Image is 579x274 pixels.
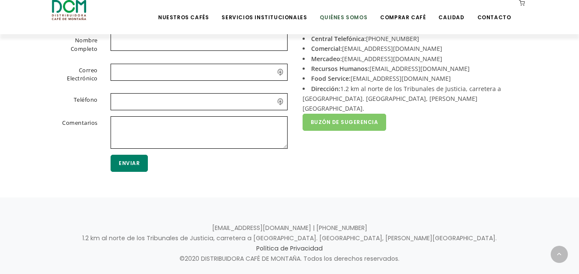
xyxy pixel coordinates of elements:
[41,93,105,109] label: Teléfono
[41,116,105,147] label: Comentarios
[311,35,366,43] strong: Central Telefónica:
[41,64,105,86] label: Correo Electrónico
[52,223,528,264] p: [EMAIL_ADDRESS][DOMAIN_NAME] | [PHONE_NUMBER] 1.2 km al norte de los Tribunales de Justicia, carr...
[311,74,351,82] strong: Food Service:
[303,44,521,53] li: [EMAIL_ADDRESS][DOMAIN_NAME]
[303,114,387,131] a: Buzón de Sugerencia
[433,1,469,21] a: Calidad
[311,55,342,63] strong: Mercadeo:
[256,244,323,253] a: Política de Privacidad
[315,1,372,21] a: Quiénes Somos
[303,74,521,83] li: [EMAIL_ADDRESS][DOMAIN_NAME]
[216,1,312,21] a: Servicios Institucionales
[303,54,521,64] li: [EMAIL_ADDRESS][DOMAIN_NAME]
[311,85,340,93] strong: Dirección:
[303,34,521,44] li: [PHONE_NUMBER]
[311,65,369,73] strong: Recursos Humanos:
[311,44,342,53] strong: Comercial:
[375,1,431,21] a: Comprar Café
[41,34,105,56] label: Nombre Completo
[111,155,148,172] button: Enviar
[303,84,521,114] li: 1.2 km al norte de los Tribunales de Justicia, carretera a [GEOGRAPHIC_DATA]. [GEOGRAPHIC_DATA], ...
[303,64,521,74] li: [EMAIL_ADDRESS][DOMAIN_NAME]
[153,1,214,21] a: Nuestros Cafés
[472,1,516,21] a: Contacto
